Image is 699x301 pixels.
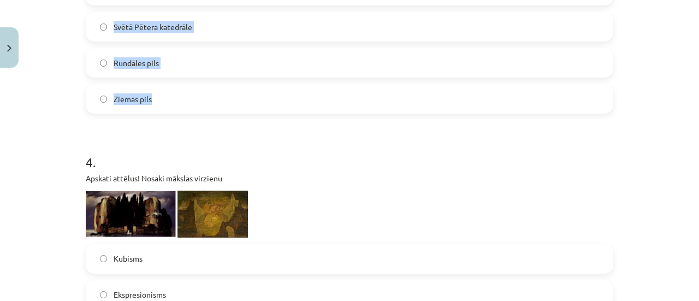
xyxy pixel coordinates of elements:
span: Ekspresionisms [114,289,166,300]
span: Ziemas pils [114,93,152,105]
img: icon-close-lesson-0947bae3869378f0d4975bcd49f059093ad1ed9edebbc8119c70593378902aed.svg [7,45,11,52]
input: Kubisms [100,255,107,262]
h1: 4 . [86,135,613,169]
input: Rundāles pils [100,60,107,67]
p: Apskati attēlus! Nosaki mākslas virzienu [86,173,613,184]
input: Svētā Pētera katedrāle [100,23,107,31]
span: Kubisms [114,253,143,264]
input: Ekspresionisms [100,291,107,298]
span: Rundāles pils [114,57,159,69]
input: Ziemas pils [100,96,107,103]
span: Svētā Pētera katedrāle [114,21,192,33]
